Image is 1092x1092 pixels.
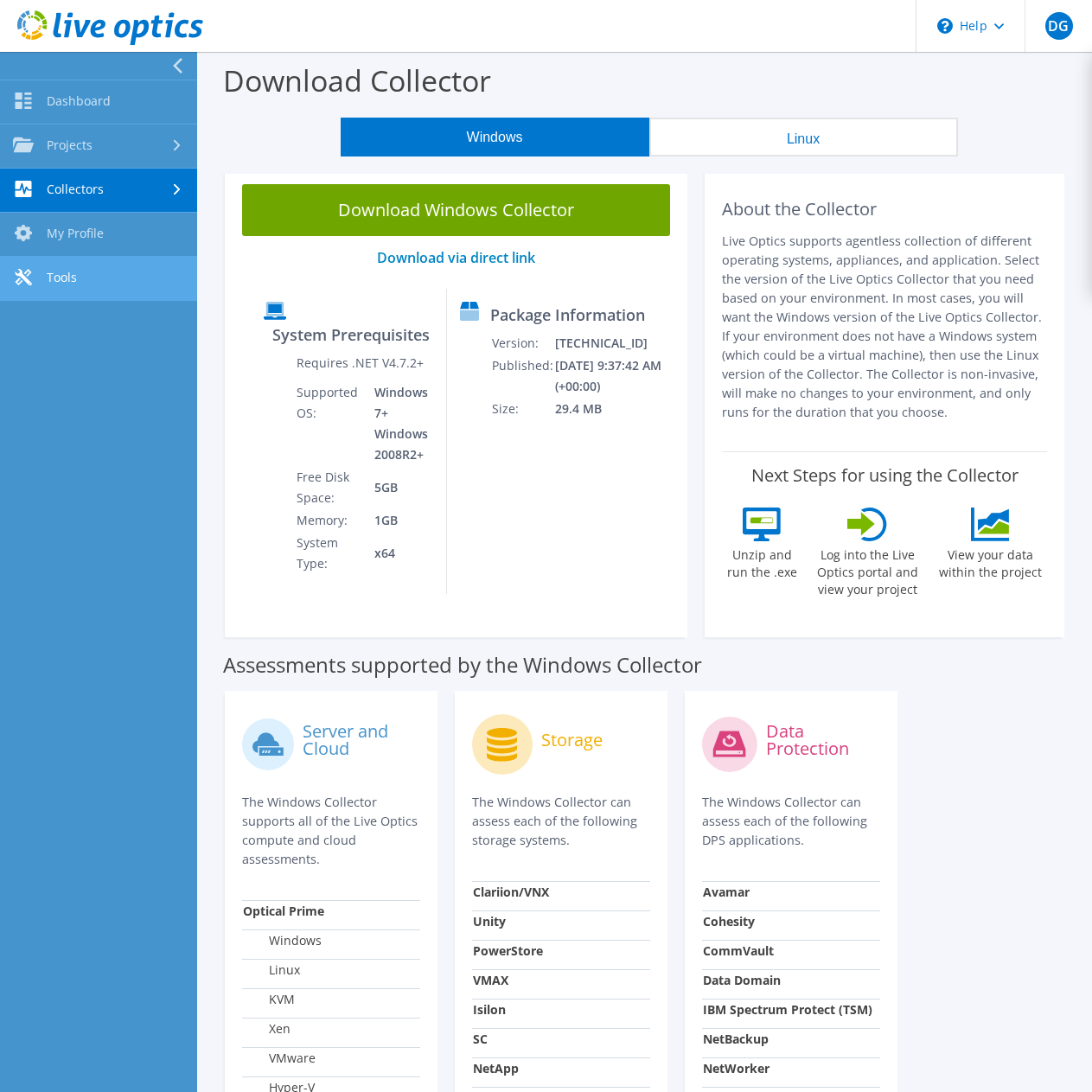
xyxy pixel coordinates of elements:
strong: CommVault [703,942,774,959]
label: Server and Cloud [303,723,420,757]
label: VMware [243,1050,316,1067]
strong: IBM Spectrum Protect (TSM) [703,1001,872,1018]
td: x64 [361,532,433,575]
td: Version: [491,332,554,354]
label: Unzip and run the .exe [722,541,801,581]
svg: \n [937,18,953,34]
label: Package Information [490,306,645,323]
label: Log into the Live Optics portal and view your project [810,541,924,598]
label: Data Protection [766,723,880,757]
label: Requires .NET V4.7.2+ [297,354,424,372]
label: Download Collector [223,61,491,100]
p: Live Optics supports agentless collection of different operating systems, appliances, and applica... [722,232,1047,422]
strong: PowerStore [473,942,543,959]
td: Windows 7+ Windows 2008R2+ [361,381,433,466]
a: Download via direct link [377,248,535,267]
strong: NetBackup [703,1031,769,1047]
strong: NetApp [473,1060,519,1076]
strong: Data Domain [703,972,781,988]
td: Size: [491,398,554,420]
strong: Unity [473,913,506,929]
span: DG [1045,12,1073,40]
td: [DATE] 9:37:42 AM (+00:00) [554,354,680,398]
button: Windows [341,118,649,156]
td: 1GB [361,509,433,532]
strong: NetWorker [703,1060,770,1076]
td: 5GB [361,466,433,509]
label: System Prerequisites [272,326,430,343]
strong: Cohesity [703,913,755,929]
strong: Clariion/VNX [473,884,549,900]
strong: Optical Prime [243,903,324,919]
label: Storage [541,731,603,749]
label: View your data within the project [933,541,1047,581]
label: KVM [243,991,295,1008]
label: Next Steps for using the Collector [751,465,1019,486]
h2: About the Collector [722,199,1047,220]
strong: Avamar [703,884,750,900]
a: Download Windows Collector [242,184,670,236]
p: The Windows Collector can assess each of the following storage systems. [472,793,650,850]
td: Published: [491,354,554,398]
label: Xen [243,1020,291,1038]
label: Windows [243,932,322,949]
strong: Isilon [473,1001,506,1018]
strong: SC [473,1031,488,1047]
td: 29.4 MB [554,398,680,420]
td: Memory: [296,509,361,532]
label: Assessments supported by the Windows Collector [223,656,702,674]
p: The Windows Collector can assess each of the following DPS applications. [702,793,880,850]
label: Linux [243,961,300,979]
td: System Type: [296,532,361,575]
td: Free Disk Space: [296,466,361,509]
td: Supported OS: [296,381,361,466]
p: The Windows Collector supports all of the Live Optics compute and cloud assessments. [242,793,420,869]
strong: VMAX [473,972,508,988]
td: [TECHNICAL_ID] [554,332,680,354]
button: Linux [649,118,958,156]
